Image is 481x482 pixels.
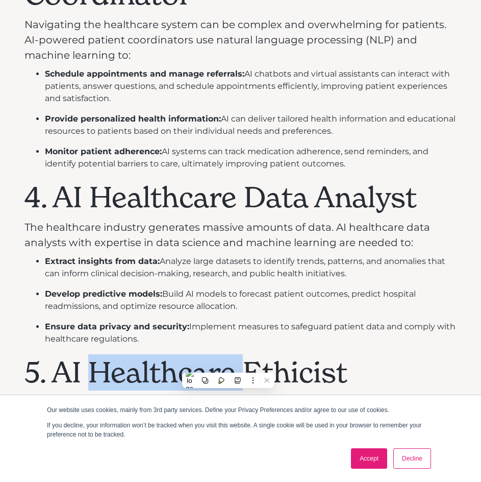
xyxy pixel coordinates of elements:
[45,255,457,280] li: Analyze large datasets to identify trends, patterns, and anomalies that can inform clinical decis...
[45,114,221,124] strong: Provide personalized health information:
[47,405,434,415] p: Our website uses cookies, mainly from 3rd party services. Define your Privacy Preferences and/or ...
[393,448,431,469] a: Decline
[45,69,244,79] strong: Schedule appointments and manage referrals:
[24,220,457,250] p: The healthcare industry generates massive amounts of data. AI healthcare data analysts with exper...
[24,17,457,63] p: Navigating the healthcare system can be complex and overwhelming for patients. AI-powered patient...
[24,180,457,214] h1: 4. AI Healthcare Data Analyst
[45,289,162,299] strong: Develop predictive models:
[45,113,457,137] li: AI can deliver tailored health information and educational resources to patients based on their i...
[45,321,457,345] li: Implement measures to safeguard patient data and comply with healthcare regulations.
[45,288,457,312] li: Build AI models to forecast patient outcomes, predict hospital readmissions, and optimize resourc...
[45,146,457,170] li: AI systems can track medication adherence, send reminders, and identify potential barriers to car...
[45,322,189,331] strong: Ensure data privacy and security:
[45,147,162,156] strong: Monitor patient adherence:
[45,68,457,105] li: AI chatbots and virtual assistants can interact with patients, answer questions, and schedule app...
[351,448,387,469] a: Accept
[47,421,434,439] p: If you decline, your information won’t be tracked when you visit this website. A single cookie wi...
[24,355,457,390] h1: 5. AI Healthcare Ethicist
[45,256,160,266] strong: Extract insights from data:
